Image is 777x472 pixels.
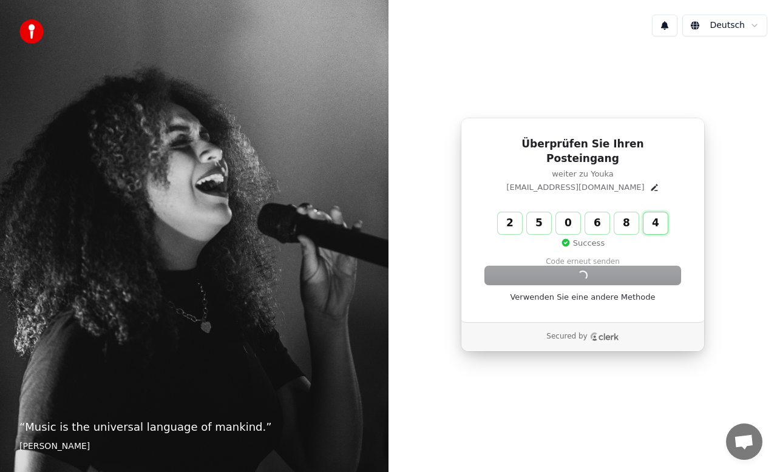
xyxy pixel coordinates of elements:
[498,212,692,234] input: Enter verification code
[590,332,619,341] a: Clerk logo
[506,182,644,193] p: [EMAIL_ADDRESS][DOMAIN_NAME]
[19,19,44,44] img: youka
[19,419,369,436] p: “ Music is the universal language of mankind. ”
[546,332,587,342] p: Secured by
[485,137,680,166] h1: Überprüfen Sie Ihren Posteingang
[19,440,369,453] footer: [PERSON_NAME]
[650,183,659,192] button: Edit
[561,238,605,249] p: Success
[510,292,655,303] a: Verwenden Sie eine andere Methode
[485,169,680,180] p: weiter zu Youka
[726,423,762,460] div: Chat öffnen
